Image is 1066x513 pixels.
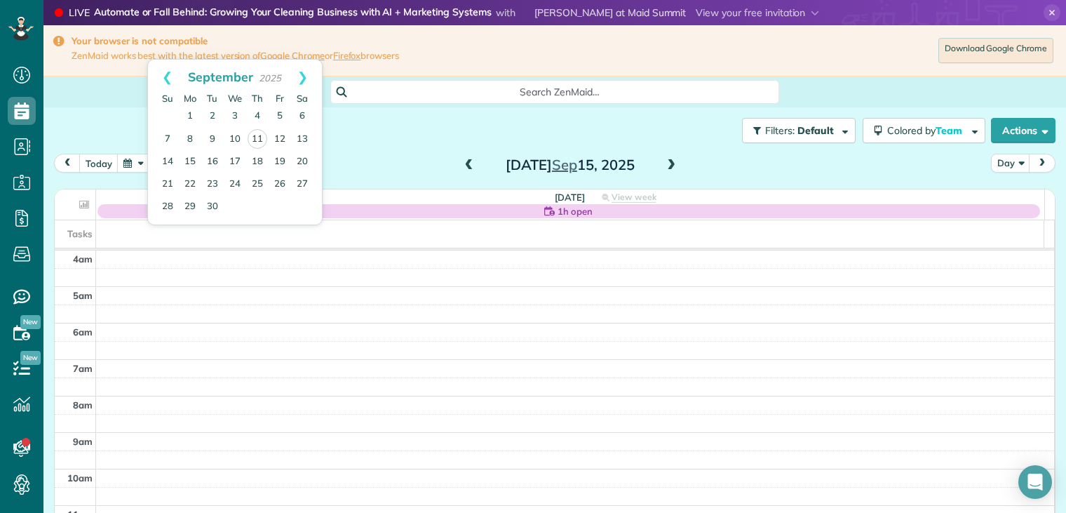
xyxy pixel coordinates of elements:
[518,7,529,18] img: dan-young.jpg
[228,93,242,104] span: Wednesday
[291,128,313,151] a: 13
[156,173,179,196] a: 21
[224,173,246,196] a: 24
[72,35,399,47] strong: Your browser is not compatible
[246,105,269,128] a: 4
[936,124,964,137] span: Team
[260,50,325,61] a: Google Chrome
[156,128,179,151] a: 7
[276,93,284,104] span: Friday
[201,173,224,196] a: 23
[991,154,1030,173] button: Day
[291,173,313,196] a: 27
[496,6,515,19] span: with
[735,118,856,143] a: Filters: Default
[612,192,656,203] span: View week
[73,290,93,301] span: 5am
[291,151,313,173] a: 20
[252,93,263,104] span: Thursday
[269,173,291,196] a: 26
[863,118,985,143] button: Colored byTeam
[742,118,856,143] button: Filters: Default
[552,156,577,173] span: Sep
[283,60,322,95] a: Next
[179,128,201,151] a: 8
[269,128,291,151] a: 12
[291,105,313,128] a: 6
[207,93,217,104] span: Tuesday
[269,151,291,173] a: 19
[224,128,246,151] a: 10
[94,6,492,20] strong: Automate or Fall Behind: Growing Your Cleaning Business with AI + Marketing Systems
[534,6,686,19] span: [PERSON_NAME] at Maid Summit
[72,50,399,62] span: ZenMaid works best with the latest version of or browsers
[73,363,93,374] span: 7am
[558,204,593,218] span: 1h open
[156,151,179,173] a: 14
[259,72,281,84] span: 2025
[246,151,269,173] a: 18
[20,351,41,365] span: New
[224,105,246,128] a: 3
[333,50,361,61] a: Firefox
[246,173,269,196] a: 25
[54,154,81,173] button: prev
[201,105,224,128] a: 2
[201,151,224,173] a: 16
[162,93,173,104] span: Sunday
[991,118,1055,143] button: Actions
[887,124,967,137] span: Colored by
[938,38,1053,63] a: Download Google Chrome
[797,124,835,137] span: Default
[73,253,93,265] span: 4am
[179,105,201,128] a: 1
[248,129,267,149] a: 11
[184,93,196,104] span: Monday
[156,196,179,218] a: 28
[67,472,93,484] span: 10am
[1018,465,1052,499] div: Open Intercom Messenger
[555,192,585,203] span: [DATE]
[179,151,201,173] a: 15
[73,436,93,447] span: 9am
[79,154,119,173] button: today
[483,157,658,173] h2: [DATE] 15, 2025
[188,69,253,84] span: September
[1029,154,1055,173] button: next
[269,105,291,128] a: 5
[73,399,93,411] span: 8am
[20,315,41,329] span: New
[201,196,224,218] a: 30
[179,196,201,218] a: 29
[148,60,187,95] a: Prev
[73,326,93,338] span: 6am
[297,93,308,104] span: Saturday
[67,228,93,239] span: Tasks
[179,173,201,196] a: 22
[201,128,224,151] a: 9
[224,151,246,173] a: 17
[765,124,795,137] span: Filters:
